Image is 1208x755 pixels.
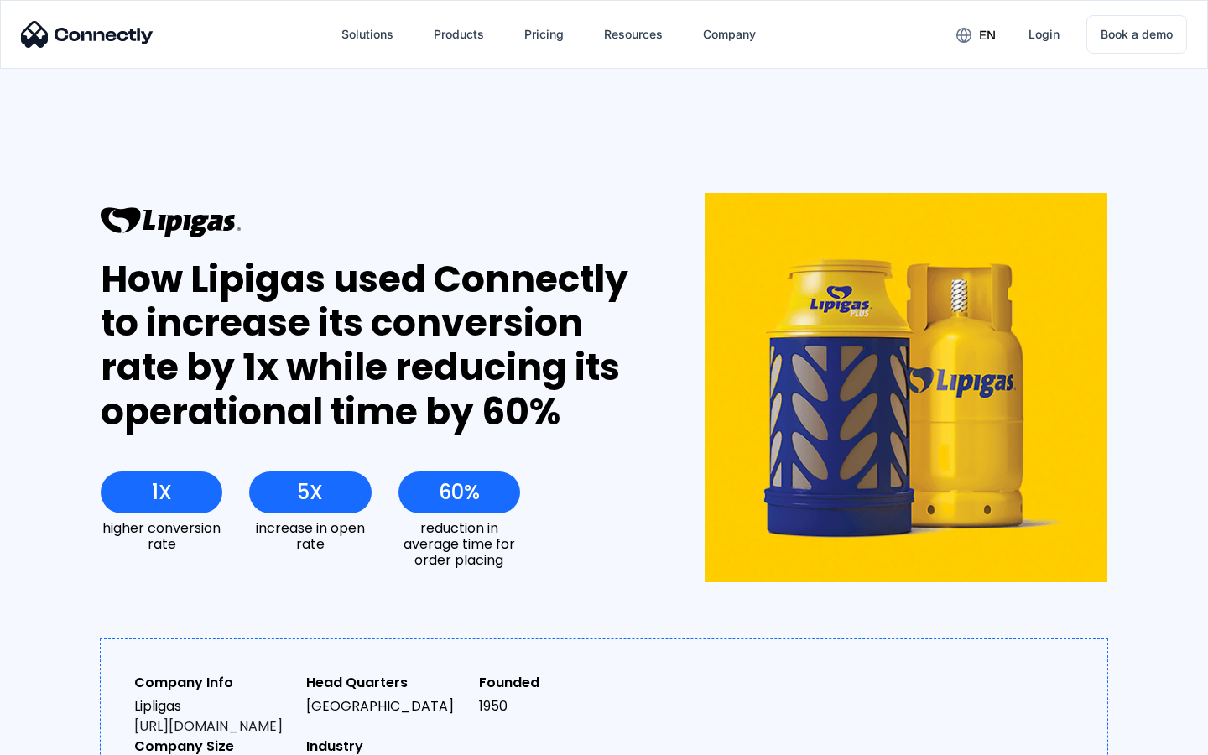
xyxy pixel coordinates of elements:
div: reduction in average time for order placing [398,520,520,569]
div: 1950 [479,696,638,716]
div: increase in open rate [249,520,371,552]
aside: Language selected: English [17,726,101,749]
a: Book a demo [1086,15,1187,54]
img: Connectly Logo [21,21,154,48]
div: Lipligas [134,696,293,737]
div: Login [1028,23,1060,46]
div: [GEOGRAPHIC_DATA] [306,696,465,716]
div: Founded [479,673,638,693]
a: [URL][DOMAIN_NAME] [134,716,283,736]
div: 60% [439,481,480,504]
div: How Lipigas used Connectly to increase its conversion rate by 1x while reducing its operational t... [101,258,643,435]
ul: Language list [34,726,101,749]
div: 1X [152,481,172,504]
div: Products [434,23,484,46]
div: Company Info [134,673,293,693]
div: higher conversion rate [101,520,222,552]
div: 5X [297,481,323,504]
div: Pricing [524,23,564,46]
div: Company [703,23,756,46]
a: Login [1015,14,1073,55]
div: Solutions [341,23,393,46]
div: Head Quarters [306,673,465,693]
div: Resources [604,23,663,46]
div: en [979,23,996,47]
a: Pricing [511,14,577,55]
